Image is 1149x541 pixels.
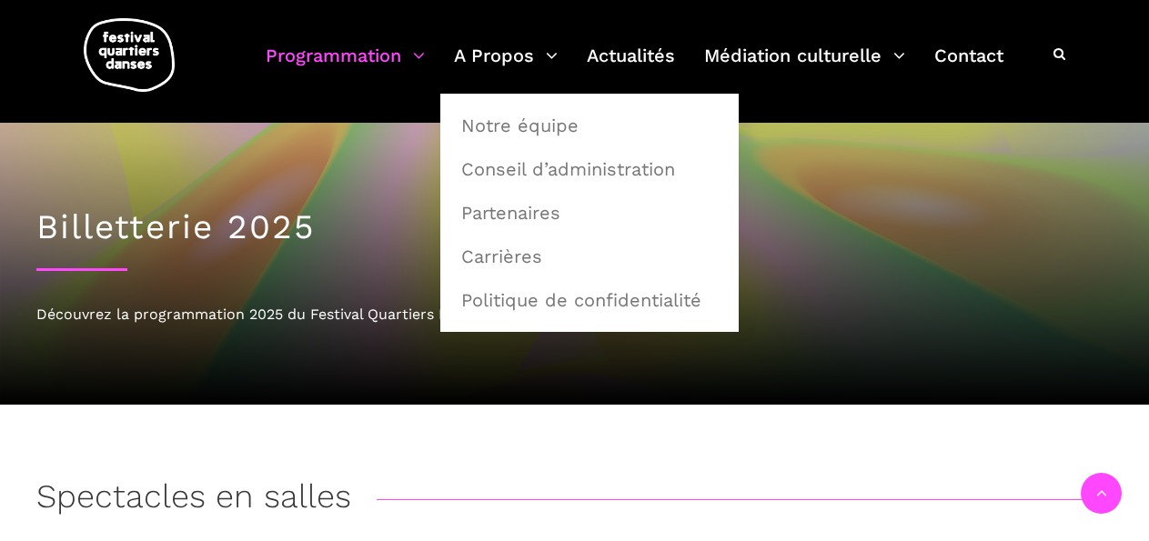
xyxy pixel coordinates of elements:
[450,235,729,277] a: Carrières
[587,40,675,94] a: Actualités
[36,477,351,523] h3: Spectacles en salles
[450,105,729,146] a: Notre équipe
[36,207,1113,247] h1: Billetterie 2025
[450,148,729,190] a: Conseil d’administration
[84,18,175,92] img: logo-fqd-med
[450,279,729,321] a: Politique de confidentialité
[704,40,905,94] a: Médiation culturelle
[266,40,425,94] a: Programmation
[36,303,1113,326] div: Découvrez la programmation 2025 du Festival Quartiers Danses !
[450,192,729,234] a: Partenaires
[454,40,558,94] a: A Propos
[934,40,1003,94] a: Contact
